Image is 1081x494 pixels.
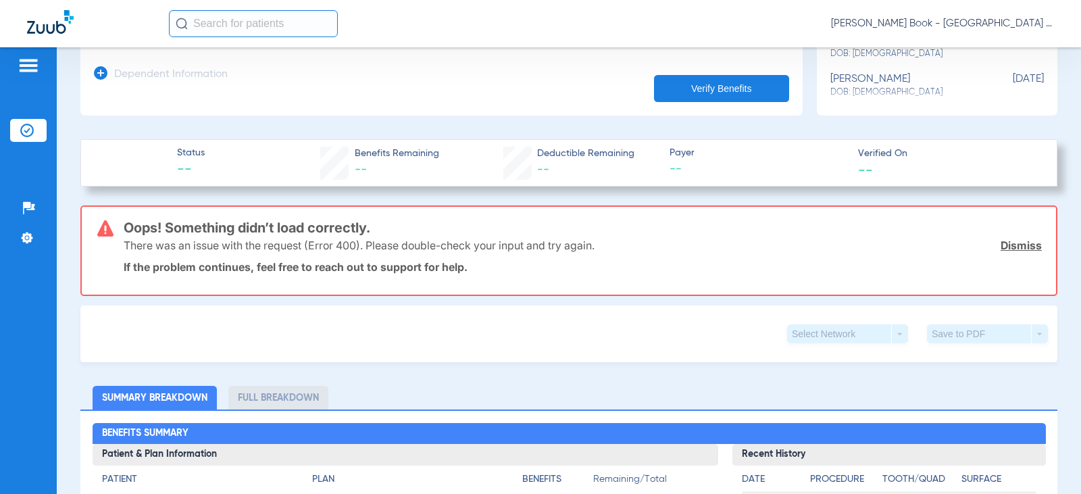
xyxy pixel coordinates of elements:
img: error-icon [97,220,114,237]
h3: Patient & Plan Information [93,444,719,466]
h3: Oops! Something didn’t load correctly. [124,221,1042,234]
span: Verified On [858,147,1035,161]
app-breakdown-title: Date [742,472,799,491]
li: Summary Breakdown [93,386,217,410]
input: Search for patients [169,10,338,37]
span: -- [858,162,873,176]
app-breakdown-title: Procedure [810,472,878,491]
span: -- [537,164,549,176]
span: Remaining/Total [593,472,709,491]
app-breakdown-title: Tooth/Quad [882,472,957,491]
img: hamburger-icon [18,57,39,74]
li: Full Breakdown [228,386,328,410]
app-breakdown-title: Surface [961,472,1036,491]
span: -- [177,161,205,180]
h4: Date [742,472,799,487]
img: Search Icon [176,18,188,30]
h3: Recent History [732,444,1045,466]
h4: Procedure [810,472,878,487]
h3: Dependent Information [114,68,228,82]
h4: Patient [102,472,288,487]
span: [DATE] [976,73,1044,98]
span: DOB: [DEMOGRAPHIC_DATA] [830,48,976,60]
button: Verify Benefits [654,75,789,102]
span: Benefits Remaining [355,147,439,161]
h2: Benefits Summary [93,423,1046,445]
span: [PERSON_NAME] Book - [GEOGRAPHIC_DATA] Dental Care [831,17,1054,30]
span: -- [355,164,367,176]
span: Payer [670,146,847,160]
span: Status [177,146,205,160]
div: [PERSON_NAME] [830,73,976,98]
p: If the problem continues, feel free to reach out to support for help. [124,260,1042,274]
h4: Surface [961,472,1036,487]
span: -- [670,161,847,178]
span: DOB: [DEMOGRAPHIC_DATA] [830,87,976,99]
img: Zuub Logo [27,10,74,34]
h4: Benefits [522,472,593,487]
h4: Tooth/Quad [882,472,957,487]
a: Dismiss [1001,239,1042,252]
p: There was an issue with the request (Error 400). Please double-check your input and try again. [124,239,595,252]
app-breakdown-title: Benefits [522,472,593,491]
span: Deductible Remaining [537,147,634,161]
h4: Plan [312,472,499,487]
